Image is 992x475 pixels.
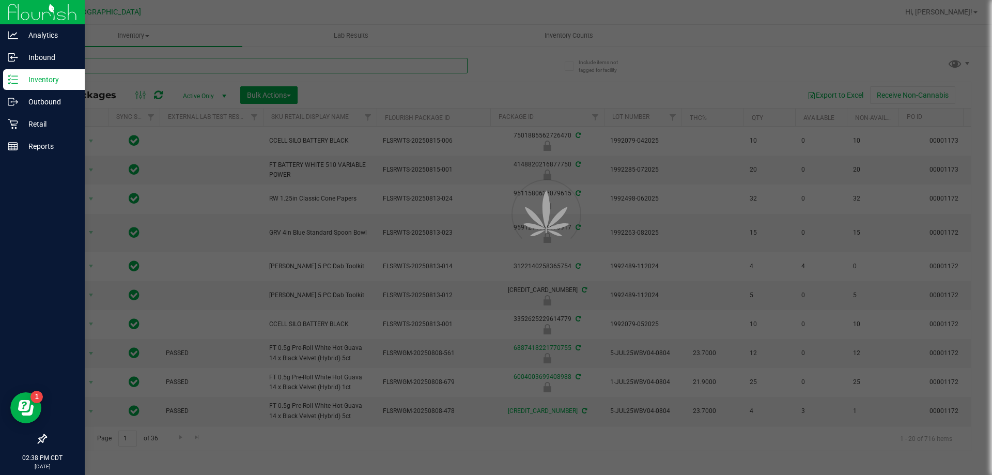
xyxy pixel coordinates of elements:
[5,463,80,470] p: [DATE]
[5,453,80,463] p: 02:38 PM CDT
[18,118,80,130] p: Retail
[10,392,41,423] iframe: Resource center
[8,119,18,129] inline-svg: Retail
[8,30,18,40] inline-svg: Analytics
[8,74,18,85] inline-svg: Inventory
[8,141,18,151] inline-svg: Reports
[18,73,80,86] p: Inventory
[18,29,80,41] p: Analytics
[30,391,43,403] iframe: Resource center unread badge
[18,96,80,108] p: Outbound
[18,140,80,152] p: Reports
[18,51,80,64] p: Inbound
[8,97,18,107] inline-svg: Outbound
[8,52,18,63] inline-svg: Inbound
